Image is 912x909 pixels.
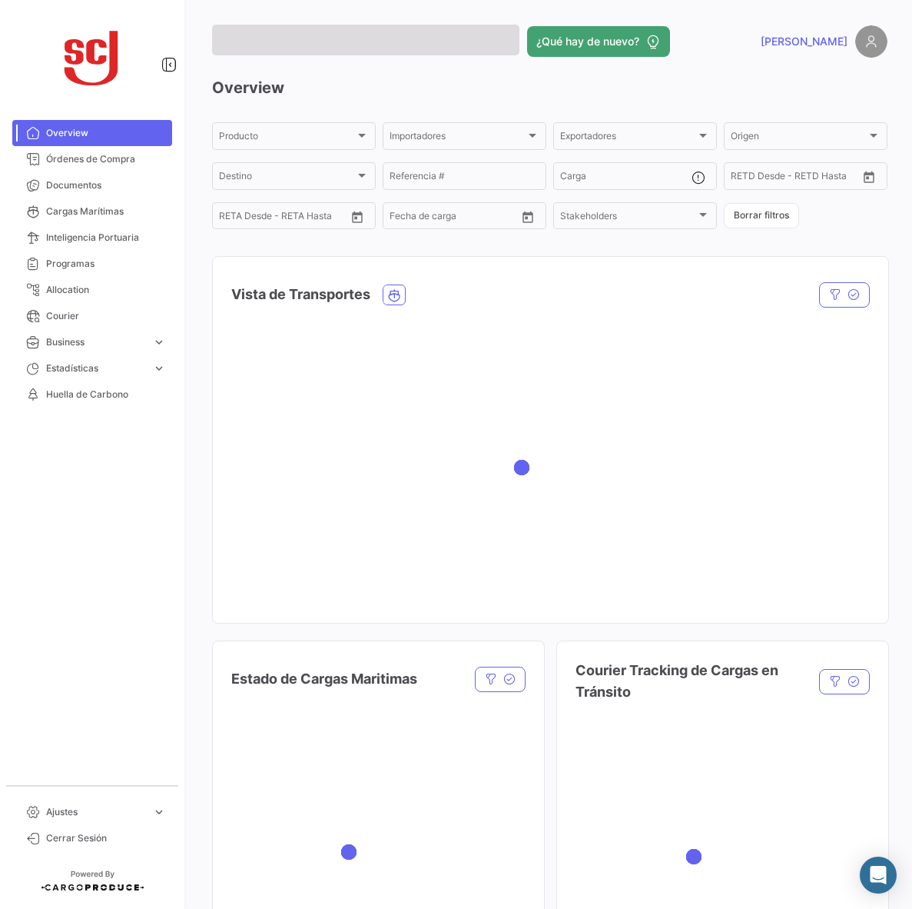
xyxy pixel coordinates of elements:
span: Destino [219,173,355,184]
span: Inteligencia Portuaria [46,231,166,245]
span: Cargas Marítimas [46,205,166,218]
a: Allocation [12,277,172,303]
h3: Overview [212,77,887,98]
span: expand_more [152,361,166,375]
input: Hasta [769,173,830,184]
a: Overview [12,120,172,146]
span: Producto [219,133,355,144]
h4: Estado de Cargas Maritimas [231,668,417,690]
span: Exportadores [560,133,696,144]
input: Desde [731,173,758,184]
span: Documentos [46,178,166,192]
a: Órdenes de Compra [12,146,172,172]
span: Origen [731,133,867,144]
span: [PERSON_NAME] [761,34,847,49]
input: Desde [390,213,417,224]
button: Open calendar [857,165,880,188]
span: Allocation [46,283,166,297]
h4: Vista de Transportes [231,284,370,305]
button: Ocean [383,285,405,305]
a: Documentos [12,172,172,198]
h4: Courier Tracking de Cargas en Tránsito [575,660,781,703]
a: Courier [12,303,172,329]
span: Overview [46,126,166,140]
a: Huella de Carbono [12,381,172,408]
img: placeholder-user.png [855,25,887,58]
span: ¿Qué hay de nuevo? [536,34,639,49]
span: Stakeholders [560,213,696,224]
a: Inteligencia Portuaria [12,225,172,251]
button: Borrar filtros [724,203,799,228]
button: Open calendar [516,205,539,228]
input: Desde [219,213,247,224]
span: Ajustes [46,805,146,819]
span: expand_more [152,335,166,349]
input: Hasta [428,213,489,224]
span: Programas [46,257,166,271]
span: Órdenes de Compra [46,152,166,166]
a: Cargas Marítimas [12,198,172,225]
button: Open calendar [346,205,369,228]
img: scj_logo1.svg [54,18,131,95]
span: Cerrar Sesión [46,831,166,845]
span: expand_more [152,805,166,819]
span: Courier [46,309,166,323]
input: Hasta [257,213,318,224]
div: Abrir Intercom Messenger [860,857,897,894]
span: Importadores [390,133,526,144]
span: Business [46,335,146,349]
button: ¿Qué hay de nuevo? [527,26,670,57]
span: Estadísticas [46,361,146,375]
a: Programas [12,251,172,277]
span: Huella de Carbono [46,388,166,401]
